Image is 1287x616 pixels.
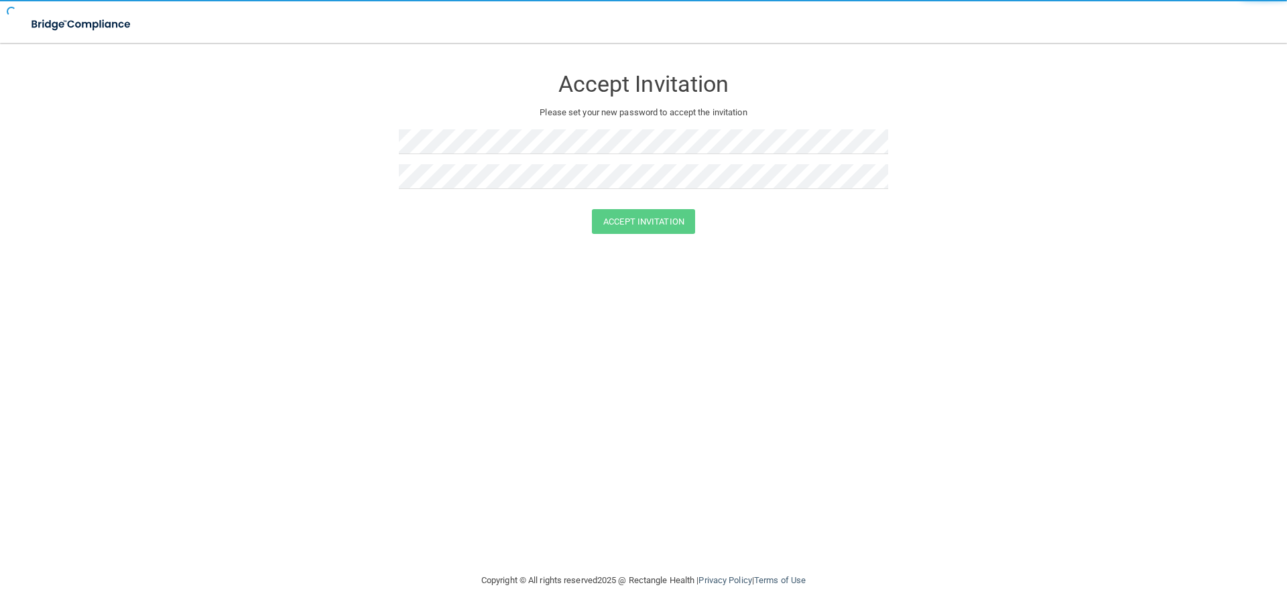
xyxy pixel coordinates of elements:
p: Please set your new password to accept the invitation [409,105,878,121]
a: Terms of Use [754,575,806,585]
h3: Accept Invitation [399,72,888,97]
a: Privacy Policy [698,575,751,585]
div: Copyright © All rights reserved 2025 @ Rectangle Health | | [399,559,888,602]
button: Accept Invitation [592,209,695,234]
img: bridge_compliance_login_screen.278c3ca4.svg [20,11,143,38]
